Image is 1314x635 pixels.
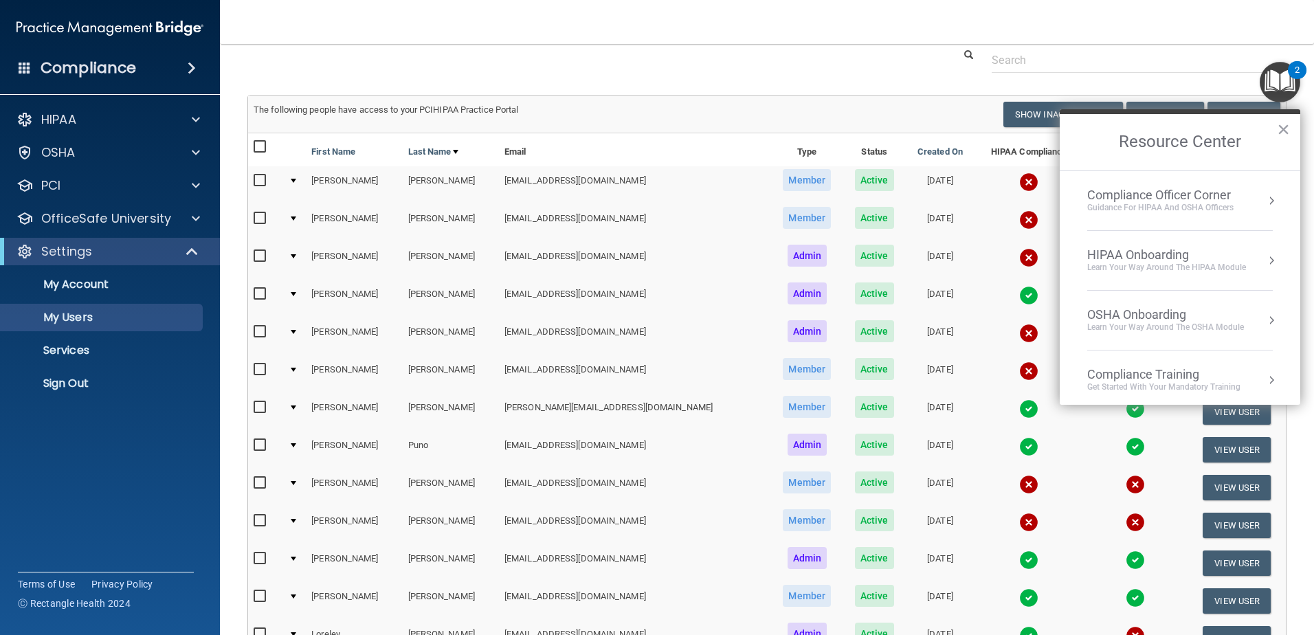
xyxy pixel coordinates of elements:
span: Active [855,282,894,304]
span: Active [855,547,894,569]
td: [PERSON_NAME] [403,582,499,620]
span: Member [783,585,831,607]
span: Member [783,169,831,191]
button: View User [1203,588,1271,614]
th: Status [843,133,905,166]
td: [DATE] [905,469,975,506]
td: [DATE] [905,166,975,204]
p: Services [9,344,197,357]
p: My Account [9,278,197,291]
span: Ⓒ Rectangle Health 2024 [18,597,131,610]
span: Member [783,358,831,380]
td: [DATE] [905,431,975,469]
div: Get Started with your mandatory training [1087,381,1240,393]
span: Active [855,245,894,267]
span: Active [855,320,894,342]
td: [PERSON_NAME] [306,469,402,506]
img: cross.ca9f0e7f.svg [1126,475,1145,494]
td: [PERSON_NAME] [306,544,402,582]
td: [DATE] [905,242,975,280]
div: Compliance Training [1087,367,1240,382]
th: Type [770,133,843,166]
p: Settings [41,243,92,260]
span: Active [855,509,894,531]
td: [PERSON_NAME] [403,544,499,582]
img: tick.e7d51cea.svg [1019,399,1038,419]
td: [DATE] [905,506,975,544]
div: OSHA Onboarding [1087,307,1244,322]
td: [EMAIL_ADDRESS][DOMAIN_NAME] [499,506,770,544]
td: [EMAIL_ADDRESS][DOMAIN_NAME] [499,582,770,620]
td: [PERSON_NAME] [403,317,499,355]
img: cross.ca9f0e7f.svg [1019,324,1038,343]
p: HIPAA [41,111,76,128]
span: Member [783,471,831,493]
a: Created On [917,144,963,160]
td: [EMAIL_ADDRESS][DOMAIN_NAME] [499,204,770,242]
h2: Resource Center [1060,114,1300,170]
a: OfficeSafe University [16,210,200,227]
div: HIPAA Onboarding [1087,247,1246,263]
td: [PERSON_NAME] [306,242,402,280]
p: My Users [9,311,197,324]
button: View User [1203,437,1271,463]
span: Active [855,434,894,456]
td: [DATE] [905,280,975,317]
td: [EMAIL_ADDRESS][DOMAIN_NAME] [499,355,770,393]
div: Guidance for HIPAA and OSHA Officers [1087,202,1234,214]
img: cross.ca9f0e7f.svg [1019,513,1038,532]
button: Open Resource Center, 2 new notifications [1260,62,1300,102]
a: PCI [16,177,200,194]
div: Compliance Officer Corner [1087,188,1234,203]
td: [PERSON_NAME] [306,317,402,355]
td: [PERSON_NAME] [306,166,402,204]
div: Learn your way around the OSHA module [1087,322,1244,333]
button: Close [1277,118,1290,140]
td: [PERSON_NAME] [403,242,499,280]
img: cross.ca9f0e7f.svg [1019,210,1038,230]
span: Active [855,169,894,191]
td: [EMAIL_ADDRESS][DOMAIN_NAME] [499,544,770,582]
p: OfficeSafe University [41,210,171,227]
button: Create User [1126,102,1204,127]
span: Admin [788,282,827,304]
th: Email [499,133,770,166]
input: Search [992,47,1276,73]
td: [DATE] [905,582,975,620]
span: Admin [788,320,827,342]
td: [DATE] [905,544,975,582]
td: [PERSON_NAME] [306,355,402,393]
img: tick.e7d51cea.svg [1126,399,1145,419]
button: View User [1203,513,1271,538]
td: [EMAIL_ADDRESS][DOMAIN_NAME] [499,431,770,469]
img: cross.ca9f0e7f.svg [1019,475,1038,494]
img: cross.ca9f0e7f.svg [1019,361,1038,381]
h4: Compliance [41,58,136,78]
button: View User [1203,475,1271,500]
td: [PERSON_NAME] [306,582,402,620]
td: [PERSON_NAME] [403,506,499,544]
img: cross.ca9f0e7f.svg [1126,513,1145,532]
span: Admin [788,547,827,569]
td: [PERSON_NAME] [403,280,499,317]
th: HIPAA Compliance [975,133,1083,166]
td: [DATE] [905,393,975,431]
div: Learn Your Way around the HIPAA module [1087,262,1246,274]
div: 2 [1295,70,1300,88]
td: [EMAIL_ADDRESS][DOMAIN_NAME] [499,280,770,317]
img: tick.e7d51cea.svg [1126,588,1145,608]
span: Member [783,509,831,531]
td: [PERSON_NAME] [403,166,499,204]
a: Settings [16,243,199,260]
td: [EMAIL_ADDRESS][DOMAIN_NAME] [499,317,770,355]
td: [EMAIL_ADDRESS][DOMAIN_NAME] [499,166,770,204]
span: Admin [788,434,827,456]
button: View User [1203,550,1271,576]
span: Active [855,585,894,607]
button: Show Inactive Users [1003,102,1123,127]
a: Last Name [408,144,459,160]
span: Active [855,358,894,380]
td: [EMAIL_ADDRESS][DOMAIN_NAME] [499,469,770,506]
td: [PERSON_NAME] [403,355,499,393]
a: HIPAA [16,111,200,128]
